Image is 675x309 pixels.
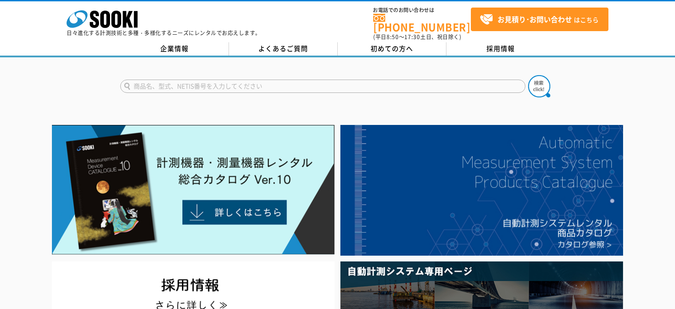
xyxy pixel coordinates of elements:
[340,125,623,256] img: 自動計測システムカタログ
[338,42,446,56] a: 初めての方へ
[373,33,461,41] span: (平日 ～ 土日、祝日除く)
[120,42,229,56] a: 企業情報
[67,30,261,36] p: 日々進化する計測技術と多種・多様化するニーズにレンタルでお応えします。
[371,44,413,53] span: 初めての方へ
[446,42,555,56] a: 採用情報
[52,125,335,255] img: Catalog Ver10
[480,13,599,26] span: はこちら
[120,80,525,93] input: 商品名、型式、NETIS番号を入力してください
[471,8,608,31] a: お見積り･お問い合わせはこちら
[404,33,420,41] span: 17:30
[387,33,399,41] span: 8:50
[373,8,471,13] span: お電話でのお問い合わせは
[229,42,338,56] a: よくあるご質問
[528,75,550,97] img: btn_search.png
[497,14,572,24] strong: お見積り･お問い合わせ
[373,14,471,32] a: [PHONE_NUMBER]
